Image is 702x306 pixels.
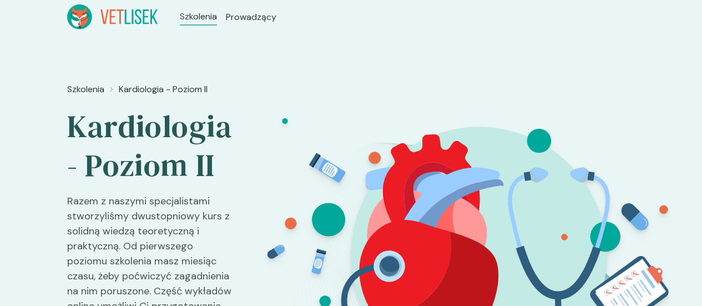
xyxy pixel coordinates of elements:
a: Szkolenia [180,10,217,23]
a: Prowadzący [226,11,276,24]
a: Kardiologia - Poziom II [119,83,208,96]
a: Szkolenia [67,83,104,96]
h2: Kardiologia - Poziom II [67,107,233,185]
